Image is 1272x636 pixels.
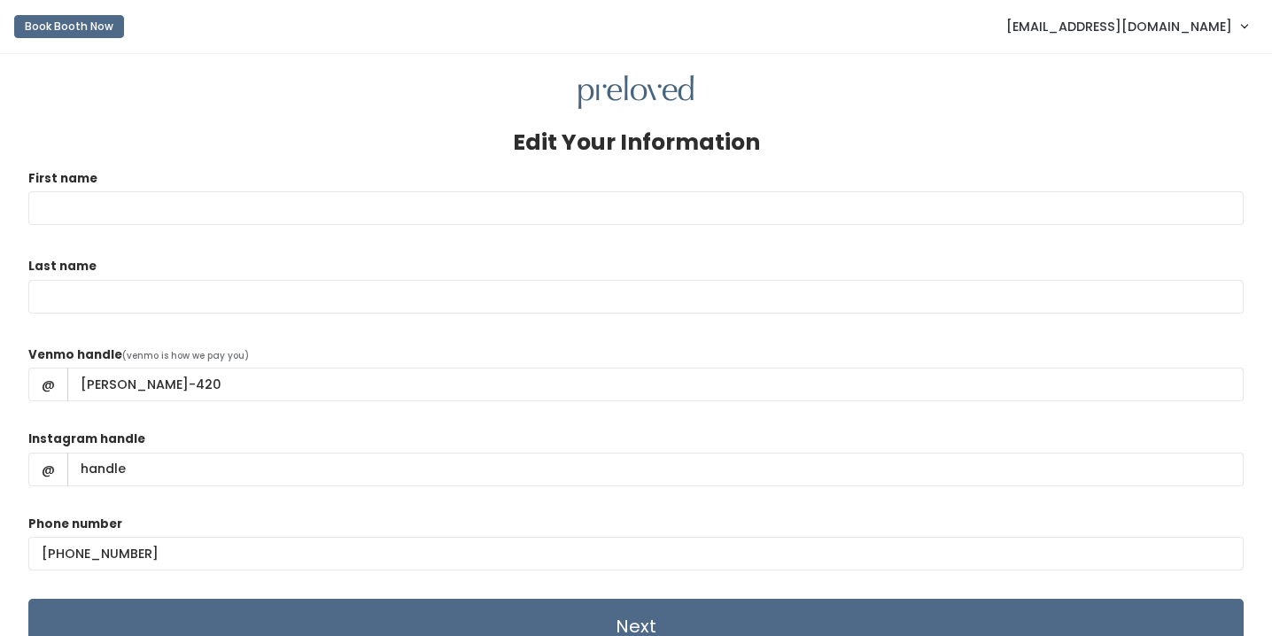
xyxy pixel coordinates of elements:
input: handle [67,368,1244,401]
span: [EMAIL_ADDRESS][DOMAIN_NAME] [1006,17,1232,36]
label: First name [28,170,97,188]
label: Instagram handle [28,430,145,448]
span: (venmo is how we pay you) [122,349,249,362]
span: @ [28,368,68,401]
span: @ [28,453,68,486]
label: Phone number [28,516,122,533]
label: Venmo handle [28,346,122,364]
a: [EMAIL_ADDRESS][DOMAIN_NAME] [989,7,1265,45]
img: preloved logo [578,75,694,110]
a: Book Booth Now [14,7,124,46]
button: Book Booth Now [14,15,124,38]
label: Last name [28,258,97,275]
input: handle [67,453,1244,486]
input: (___) ___-____ [28,537,1244,570]
h3: Edit Your Information [513,130,760,155]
